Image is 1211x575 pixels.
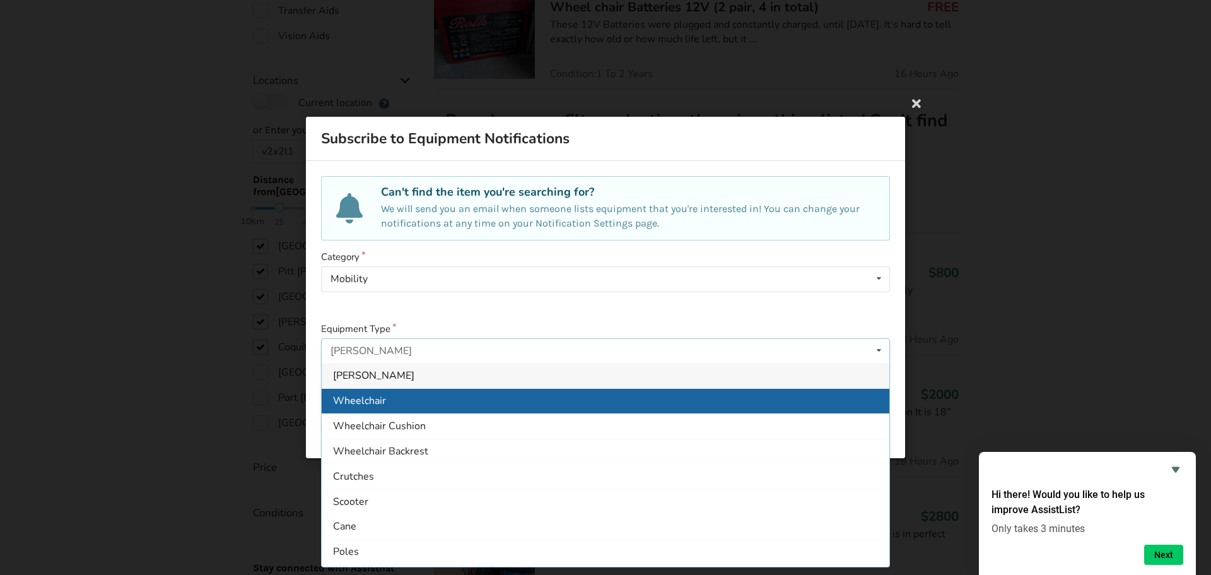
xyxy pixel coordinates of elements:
[992,523,1183,535] p: Only takes 3 minutes
[321,251,890,264] label: Category
[333,470,374,483] span: Crutches
[381,185,875,199] div: Can't find the item you're searching for?
[331,346,412,356] div: [PERSON_NAME]
[333,394,386,408] span: Wheelchair
[333,545,359,559] span: Poles
[992,462,1183,565] div: Hi there! Would you like to help us improve AssistList?
[381,202,875,231] p: We will send you an email when someone lists equipment that you're interested in! You can change ...
[992,487,1183,518] h2: Hi there! Would you like to help us improve AssistList?
[333,444,428,458] span: Wheelchair Backrest
[321,323,890,336] label: Equipment Type
[333,419,426,433] span: Wheelchair Cushion
[333,495,368,509] span: Scooter
[1144,545,1183,565] button: Next question
[1168,462,1183,477] button: Hide survey
[333,520,356,534] span: Cane
[331,274,368,284] div: Mobility
[333,369,414,383] span: [PERSON_NAME]
[306,117,905,161] div: Subscribe to Equipment Notifications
